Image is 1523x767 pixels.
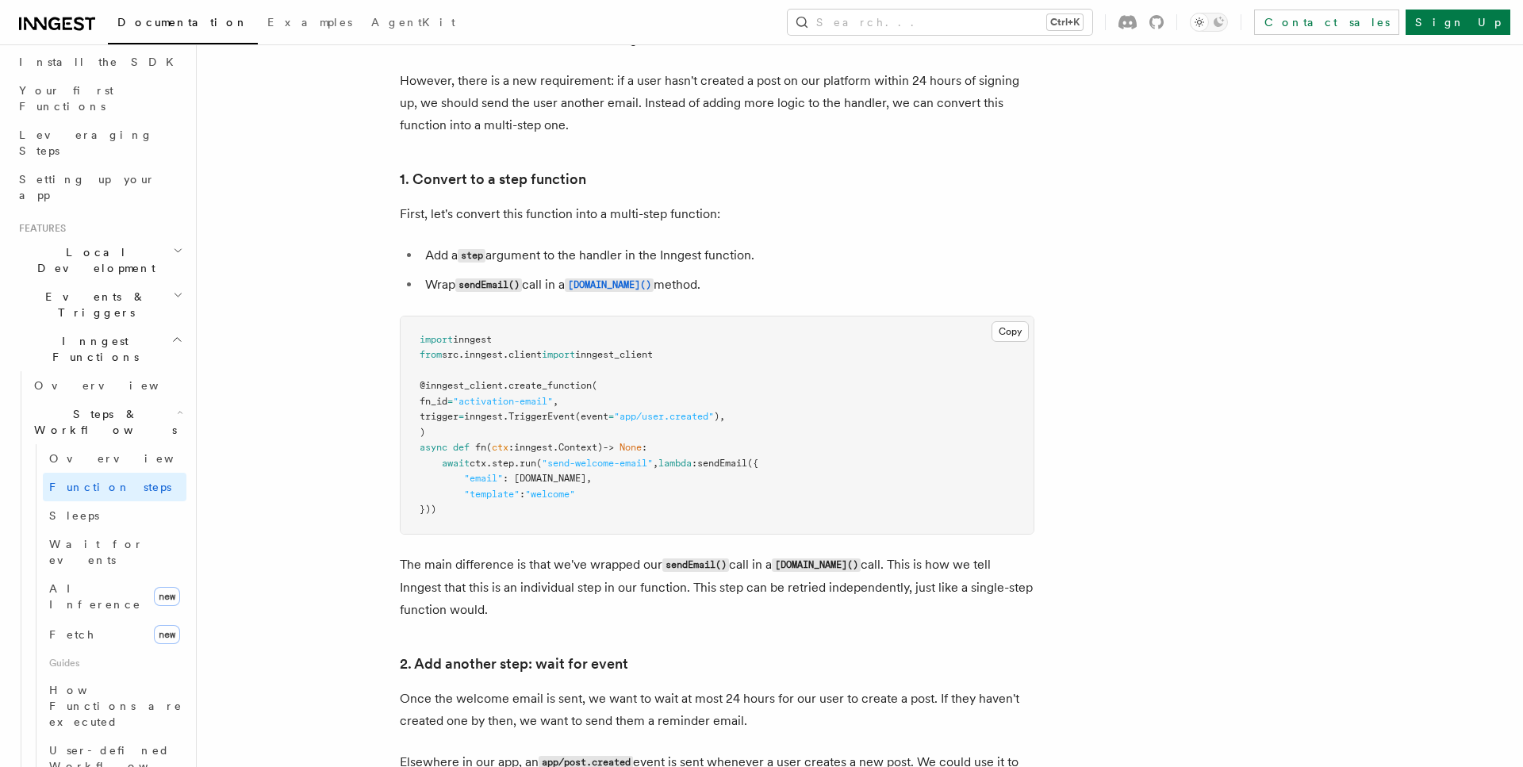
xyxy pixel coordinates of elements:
[43,619,186,650] a: Fetchnew
[503,380,508,391] span: .
[788,10,1092,35] button: Search...Ctrl+K
[13,222,66,235] span: Features
[575,349,653,360] span: inngest_client
[19,128,153,157] span: Leveraging Steps
[19,173,155,201] span: Setting up your app
[49,538,144,566] span: Wait for events
[662,558,729,572] code: sendEmail()
[503,473,592,484] span: : [DOMAIN_NAME],
[464,349,503,360] span: inngest
[420,396,447,407] span: fn_id
[653,458,658,469] span: ,
[486,442,492,453] span: (
[464,489,520,500] span: "template"
[13,165,186,209] a: Setting up your app
[508,380,592,391] span: create_function
[13,76,186,121] a: Your first Functions
[400,688,1034,732] p: Once the welcome email is sent, we want to wait at most 24 hours for our user to create a post. I...
[772,558,861,572] code: [DOMAIN_NAME]()
[13,238,186,282] button: Local Development
[420,349,442,360] span: from
[992,321,1029,342] button: Copy
[43,444,186,473] a: Overview
[420,244,1034,267] li: Add a argument to the handler in the Inngest function.
[258,5,362,43] a: Examples
[19,56,183,68] span: Install the SDK
[13,289,173,320] span: Events & Triggers
[503,349,508,360] span: .
[508,349,542,360] span: client
[362,5,465,43] a: AgentKit
[475,442,486,453] span: fn
[565,277,654,292] a: [DOMAIN_NAME]()
[154,625,180,644] span: new
[49,582,141,611] span: AI Inference
[520,458,536,469] span: run
[514,442,553,453] span: inngest
[34,379,198,392] span: Overview
[43,473,186,501] a: Function steps
[400,203,1034,225] p: First, let's convert this function into a multi-step function:
[400,554,1034,621] p: The main difference is that we've wrapped our call in a call. This is how we tell Inngest that th...
[13,282,186,327] button: Events & Triggers
[49,628,95,641] span: Fetch
[49,452,213,465] span: Overview
[458,349,464,360] span: .
[455,278,522,292] code: sendEmail()
[400,653,628,675] a: 2. Add another step: wait for event
[49,684,182,728] span: How Functions are executed
[28,400,186,444] button: Steps & Workflows
[43,676,186,736] a: How Functions are executed
[108,5,258,44] a: Documentation
[492,442,508,453] span: ctx
[642,442,647,453] span: :
[400,168,586,190] a: 1. Convert to a step function
[565,278,654,292] code: [DOMAIN_NAME]()
[447,396,453,407] span: =
[658,458,692,469] span: lambda
[28,406,177,438] span: Steps & Workflows
[28,371,186,400] a: Overview
[514,458,520,469] span: .
[553,442,558,453] span: .
[43,650,186,676] span: Guides
[13,327,186,371] button: Inngest Functions
[420,442,447,453] span: async
[508,442,514,453] span: :
[420,427,425,438] span: )
[470,458,486,469] span: ctx
[13,121,186,165] a: Leveraging Steps
[371,16,455,29] span: AgentKit
[608,411,614,422] span: =
[420,274,1034,297] li: Wrap call in a method.
[1254,10,1399,35] a: Contact sales
[49,481,171,493] span: Function steps
[553,396,558,407] span: ,
[1190,13,1228,32] button: Toggle dark mode
[453,396,553,407] span: "activation-email"
[458,411,464,422] span: =
[400,70,1034,136] p: However, there is a new requirement: if a user hasn't created a post on our platform within 24 ho...
[442,458,470,469] span: await
[420,334,453,345] span: import
[508,411,575,422] span: TriggerEvent
[43,574,186,619] a: AI Inferencenew
[464,411,508,422] span: inngest.
[492,458,514,469] span: step
[520,489,525,500] span: :
[697,458,747,469] span: sendEmail
[49,509,99,522] span: Sleeps
[43,501,186,530] a: Sleeps
[620,442,642,453] span: None
[575,411,608,422] span: (event
[536,458,542,469] span: (
[464,473,503,484] span: "email"
[13,333,171,365] span: Inngest Functions
[420,411,458,422] span: trigger
[747,458,758,469] span: ({
[692,458,697,469] span: :
[43,530,186,574] a: Wait for events
[458,249,485,263] code: step
[442,349,458,360] span: src
[542,349,575,360] span: import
